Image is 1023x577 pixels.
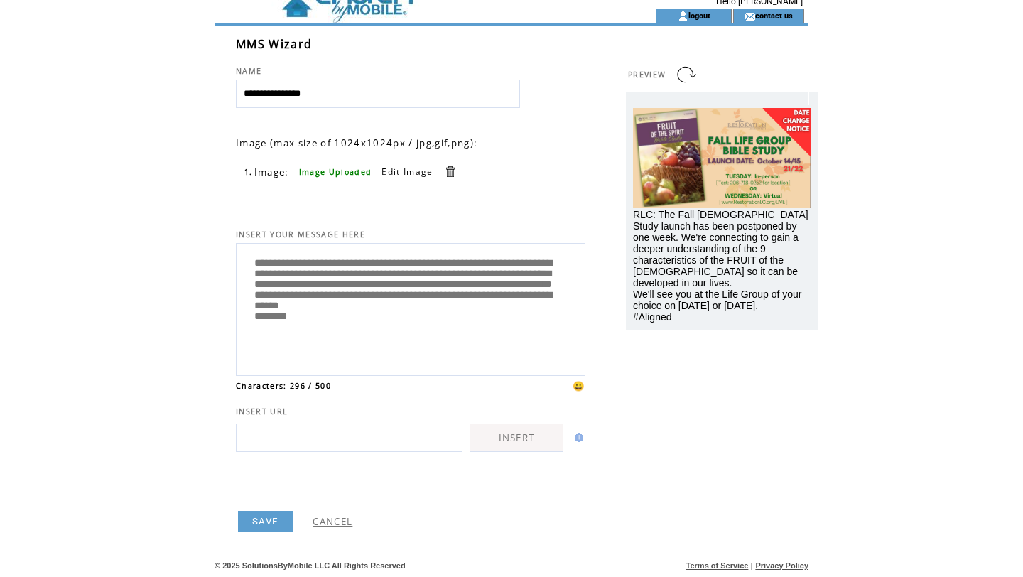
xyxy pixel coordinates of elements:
[254,166,289,178] span: Image:
[236,136,477,149] span: Image (max size of 1024x1024px / jpg,gif,png):
[238,511,293,532] a: SAVE
[443,165,457,178] a: Delete this item
[470,424,563,452] a: INSERT
[236,36,312,52] span: MMS Wizard
[570,433,583,442] img: help.gif
[745,11,755,22] img: contact_us_icon.gif
[688,11,710,20] a: logout
[633,209,808,323] span: RLC: The Fall [DEMOGRAPHIC_DATA] Study launch has been postponed by one week. We're connecting to...
[236,406,288,416] span: INSERT URL
[313,515,352,528] a: CANCEL
[678,11,688,22] img: account_icon.gif
[381,166,433,178] a: Edit Image
[755,11,793,20] a: contact us
[628,70,666,80] span: PREVIEW
[215,561,406,570] span: © 2025 SolutionsByMobile LLC All Rights Reserved
[236,230,365,239] span: INSERT YOUR MESSAGE HERE
[299,167,372,177] span: Image Uploaded
[244,167,253,177] span: 1.
[755,561,808,570] a: Privacy Policy
[686,561,749,570] a: Terms of Service
[573,379,585,392] span: 😀
[751,561,753,570] span: |
[236,381,331,391] span: Characters: 296 / 500
[236,66,261,76] span: NAME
